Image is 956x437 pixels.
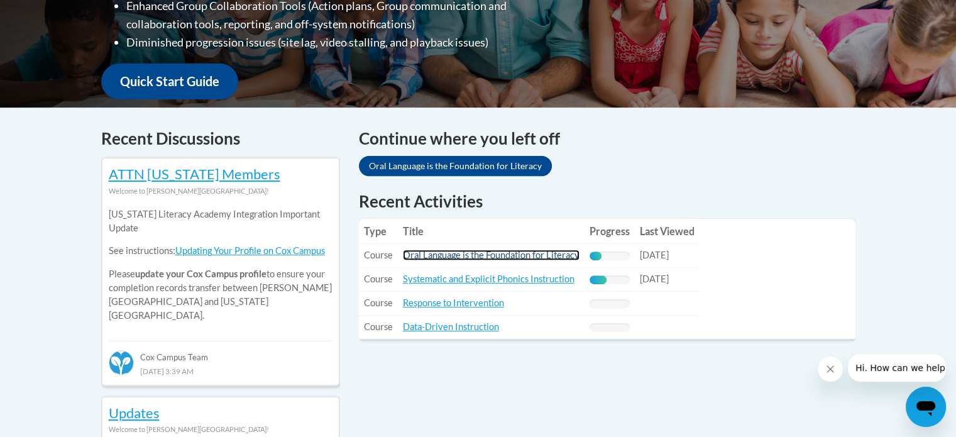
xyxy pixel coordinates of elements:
[590,252,602,260] div: Progress, %
[359,219,398,244] th: Type
[109,207,332,235] p: [US_STATE] Literacy Academy Integration Important Update
[364,250,393,260] span: Course
[398,219,585,244] th: Title
[635,219,700,244] th: Last Viewed
[359,156,552,176] a: Oral Language is the Foundation for Literacy
[848,354,946,382] iframe: Message from company
[818,357,843,382] iframe: Close message
[403,297,504,308] a: Response to Intervention
[101,126,340,151] h4: Recent Discussions
[906,387,946,427] iframe: Button to launch messaging window
[364,297,393,308] span: Course
[640,274,669,284] span: [DATE]
[135,268,266,279] b: update your Cox Campus profile
[109,350,134,375] img: Cox Campus Team
[175,245,325,256] a: Updating Your Profile on Cox Campus
[364,321,393,332] span: Course
[403,321,499,332] a: Data-Driven Instruction
[364,274,393,284] span: Course
[585,219,635,244] th: Progress
[109,404,160,421] a: Updates
[359,190,855,213] h1: Recent Activities
[640,250,669,260] span: [DATE]
[359,126,855,151] h4: Continue where you left off
[109,184,332,198] div: Welcome to [PERSON_NAME][GEOGRAPHIC_DATA]!
[109,198,332,332] div: Please to ensure your completion records transfer between [PERSON_NAME][GEOGRAPHIC_DATA] and [US_...
[403,274,574,284] a: Systematic and Explicit Phonics Instruction
[126,33,557,52] li: Diminished progression issues (site lag, video stalling, and playback issues)
[109,244,332,258] p: See instructions:
[109,364,332,378] div: [DATE] 3:39 AM
[403,250,580,260] a: Oral Language is the Foundation for Literacy
[590,275,607,284] div: Progress, %
[109,341,332,363] div: Cox Campus Team
[8,9,102,19] span: Hi. How can we help?
[109,165,280,182] a: ATTN [US_STATE] Members
[109,423,332,436] div: Welcome to [PERSON_NAME][GEOGRAPHIC_DATA]!
[101,64,238,99] a: Quick Start Guide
